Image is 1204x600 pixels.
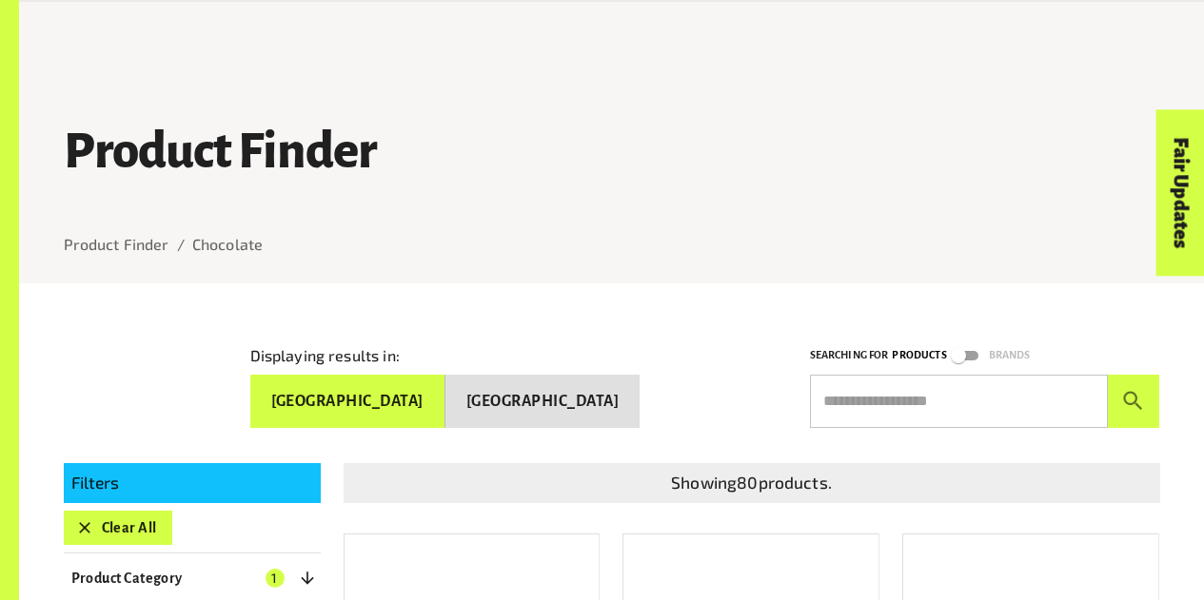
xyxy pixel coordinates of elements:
[64,511,172,545] button: Clear All
[810,346,889,364] p: Searching for
[71,471,313,495] p: Filters
[250,375,445,428] button: [GEOGRAPHIC_DATA]
[177,233,185,256] li: /
[192,235,263,253] a: Chocolate
[989,346,1031,364] p: Brands
[64,233,1160,256] nav: breadcrumb
[445,375,640,428] button: [GEOGRAPHIC_DATA]
[351,471,1153,495] p: Showing 80 products.
[250,344,400,367] p: Displaying results in:
[71,567,183,590] p: Product Category
[892,346,946,364] p: Products
[64,124,1160,178] h1: Product Finder
[64,561,321,595] button: Product Category
[64,235,169,253] a: Product Finder
[266,569,285,588] span: 1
